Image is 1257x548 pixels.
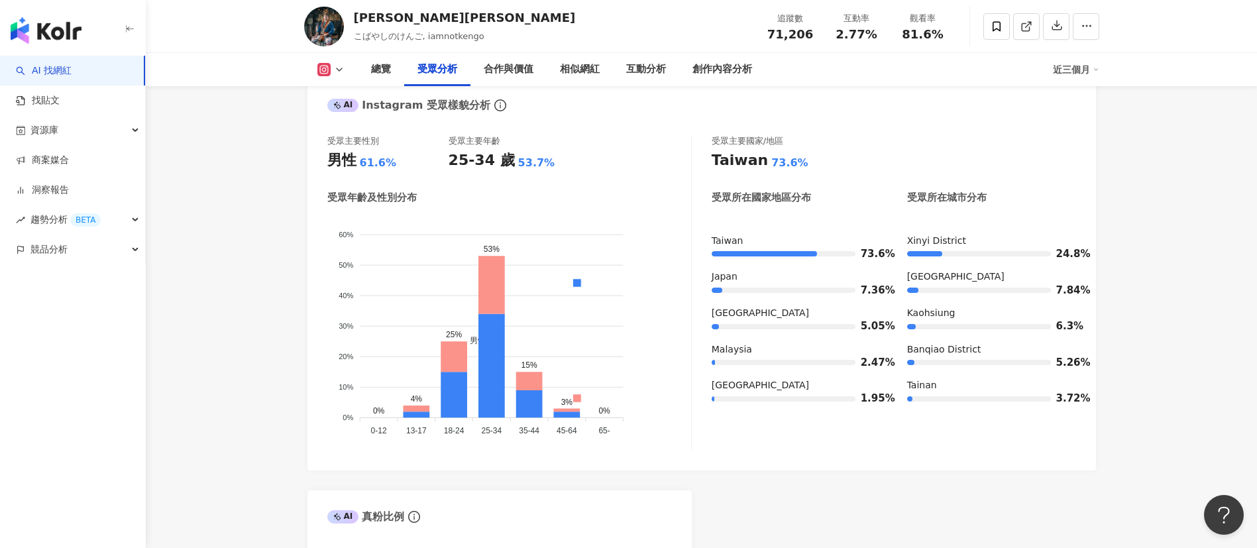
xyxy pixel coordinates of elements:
tspan: 0-12 [370,426,386,435]
div: 受眾所在城市分布 [907,191,987,205]
tspan: 30% [339,322,353,330]
a: searchAI 找網紅 [16,64,72,78]
span: 5.05% [861,321,881,331]
a: 找貼文 [16,94,60,107]
div: 男性 [327,150,356,171]
div: 53.7% [518,156,555,170]
span: 81.6% [902,28,943,41]
span: 7.36% [861,286,881,296]
div: BETA [70,213,101,227]
div: 受眾年齡及性別分布 [327,191,417,205]
tspan: 60% [339,230,353,238]
tspan: 10% [339,383,353,391]
tspan: 65- [598,426,610,435]
span: 男性 [460,336,486,345]
span: 趨勢分析 [30,205,101,235]
span: こばやしのけんご, iamnotkengo [354,31,484,41]
div: 互動分析 [626,62,666,78]
div: Japan [712,270,881,284]
span: 競品分析 [30,235,68,264]
div: 真粉比例 [327,510,405,524]
span: 2.47% [861,358,881,368]
div: Xinyi District [907,235,1076,248]
div: 25-34 歲 [449,150,515,171]
tspan: 25-34 [481,426,502,435]
div: 相似網紅 [560,62,600,78]
div: 受眾分析 [417,62,457,78]
tspan: 0% [343,413,353,421]
div: 合作與價值 [484,62,533,78]
div: 追蹤數 [765,12,816,25]
a: 洞察報告 [16,184,69,197]
div: Taiwan [712,235,881,248]
div: Tainan [907,379,1076,392]
tspan: 20% [339,353,353,360]
span: 3.72% [1056,394,1076,404]
div: 61.6% [360,156,397,170]
div: 受眾主要性別 [327,135,379,147]
div: [GEOGRAPHIC_DATA] [712,307,881,320]
div: 受眾主要國家/地區 [712,135,783,147]
tspan: 18-24 [443,426,464,435]
div: 近三個月 [1053,59,1099,80]
a: 商案媒合 [16,154,69,167]
div: 受眾主要年齡 [449,135,500,147]
img: KOL Avatar [304,7,344,46]
span: info-circle [406,509,422,525]
iframe: Help Scout Beacon - Open [1204,495,1244,535]
div: Malaysia [712,343,881,356]
tspan: 50% [339,261,353,269]
div: 創作內容分析 [692,62,752,78]
div: AI [327,99,359,112]
span: 24.8% [1056,249,1076,259]
div: [GEOGRAPHIC_DATA] [712,379,881,392]
div: 總覽 [371,62,391,78]
tspan: 45-64 [557,426,577,435]
div: Kaohsiung [907,307,1076,320]
span: info-circle [492,97,508,113]
span: 資源庫 [30,115,58,145]
span: rise [16,215,25,225]
div: [PERSON_NAME][PERSON_NAME] [354,9,576,26]
div: Banqiao District [907,343,1076,356]
span: 2.77% [836,28,877,41]
div: 73.6% [771,156,808,170]
span: 7.84% [1056,286,1076,296]
span: 6.3% [1056,321,1076,331]
tspan: 13-17 [406,426,427,435]
span: 71,206 [767,27,813,41]
div: [GEOGRAPHIC_DATA] [907,270,1076,284]
span: 5.26% [1056,358,1076,368]
tspan: 40% [339,292,353,300]
div: 互動率 [832,12,882,25]
div: 受眾所在國家地區分布 [712,191,811,205]
div: Taiwan [712,150,768,171]
div: AI [327,510,359,523]
img: logo [11,17,82,44]
div: Instagram 受眾樣貌分析 [327,98,490,113]
span: 1.95% [861,394,881,404]
div: 觀看率 [898,12,948,25]
span: 73.6% [861,249,881,259]
tspan: 35-44 [519,426,539,435]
